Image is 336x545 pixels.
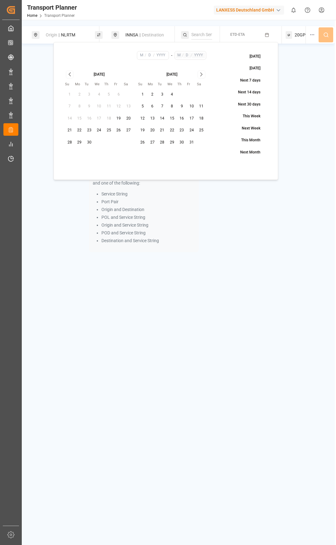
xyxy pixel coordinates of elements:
button: 7 [157,101,167,111]
button: 3 [157,90,167,100]
span: / [153,53,155,58]
button: Go to next month [198,71,205,78]
button: Next Week [227,123,267,134]
span: / [191,53,192,58]
button: 27 [124,125,133,135]
button: 13 [147,114,157,124]
button: 25 [104,125,114,135]
button: 28 [157,138,167,148]
li: Origin and Service String [101,222,195,228]
button: 20 [147,125,157,135]
button: 27 [147,138,157,148]
th: Friday [114,82,124,87]
input: M [176,53,182,58]
button: Next 30 days [224,99,267,110]
div: - [171,51,172,60]
button: Next Month [226,147,267,158]
button: 5 [138,101,148,111]
button: 6 [147,101,157,111]
span: / [182,53,184,58]
button: 9 [177,101,187,111]
button: Next 14 days [224,87,267,98]
button: ETD-ETA [224,29,278,41]
button: This Week [228,111,267,122]
button: 30 [177,138,187,148]
input: D [183,53,191,58]
span: / [145,53,146,58]
li: Port Pair [101,199,195,205]
span: 20GP [295,32,306,38]
span: ETD-ETA [230,32,245,37]
button: 23 [84,125,94,135]
button: This Month [227,135,267,146]
button: 23 [177,125,187,135]
th: Sunday [138,82,148,87]
button: 2 [147,90,157,100]
th: Wednesday [94,82,104,87]
div: [DATE] [94,72,105,78]
button: 14 [157,114,167,124]
th: Friday [187,82,197,87]
th: Tuesday [157,82,167,87]
button: 30 [84,138,94,148]
li: POL and Service String [101,214,195,221]
p: To enable searching, add ETA, ETD, containerType and one of the following: [93,173,195,186]
button: LANXESS Deutschland GmbH [214,4,287,16]
button: 21 [157,125,167,135]
button: 8 [167,101,177,111]
th: Thursday [104,82,114,87]
button: 24 [94,125,104,135]
button: 21 [65,125,75,135]
input: YYYY [192,53,205,58]
button: 16 [177,114,187,124]
button: 11 [197,101,207,111]
button: 1 [138,90,148,100]
input: D [146,53,154,58]
th: Thursday [177,82,187,87]
button: 18 [197,114,207,124]
span: || Destination [139,32,164,37]
button: 25 [197,125,207,135]
button: [DATE] [235,51,267,62]
button: 24 [187,125,197,135]
button: 22 [167,125,177,135]
input: YYYY [154,53,167,58]
button: 4 [167,90,177,100]
th: Tuesday [84,82,94,87]
div: LANXESS Deutschland GmbH [214,6,284,15]
button: 29 [167,138,177,148]
div: INNSA [122,29,172,41]
button: 31 [187,138,197,148]
a: Home [27,13,37,18]
li: Origin and Destination [101,206,195,213]
button: 28 [65,138,75,148]
button: Next 7 days [226,75,267,86]
button: 19 [138,125,148,135]
button: 19 [114,114,124,124]
button: [DATE] [235,63,267,74]
button: Help Center [301,3,315,17]
button: 29 [75,138,85,148]
div: Transport Planner [27,3,77,12]
div: NLRTM [42,29,92,41]
th: Sunday [65,82,75,87]
th: Monday [147,82,157,87]
button: 20 [124,114,133,124]
button: 26 [114,125,124,135]
li: POD and Service String [101,230,195,236]
th: Saturday [197,82,207,87]
li: Destination and Service String [101,237,195,244]
li: Service String [101,191,195,197]
span: Origin || [46,32,60,37]
button: 15 [167,114,177,124]
button: 10 [187,101,197,111]
div: [DATE] [166,72,177,78]
button: 22 [75,125,85,135]
button: 26 [138,138,148,148]
button: 17 [187,114,197,124]
input: Search Service String [191,30,212,40]
button: 12 [138,114,148,124]
th: Saturday [124,82,133,87]
th: Monday [75,82,85,87]
input: M [138,53,145,58]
